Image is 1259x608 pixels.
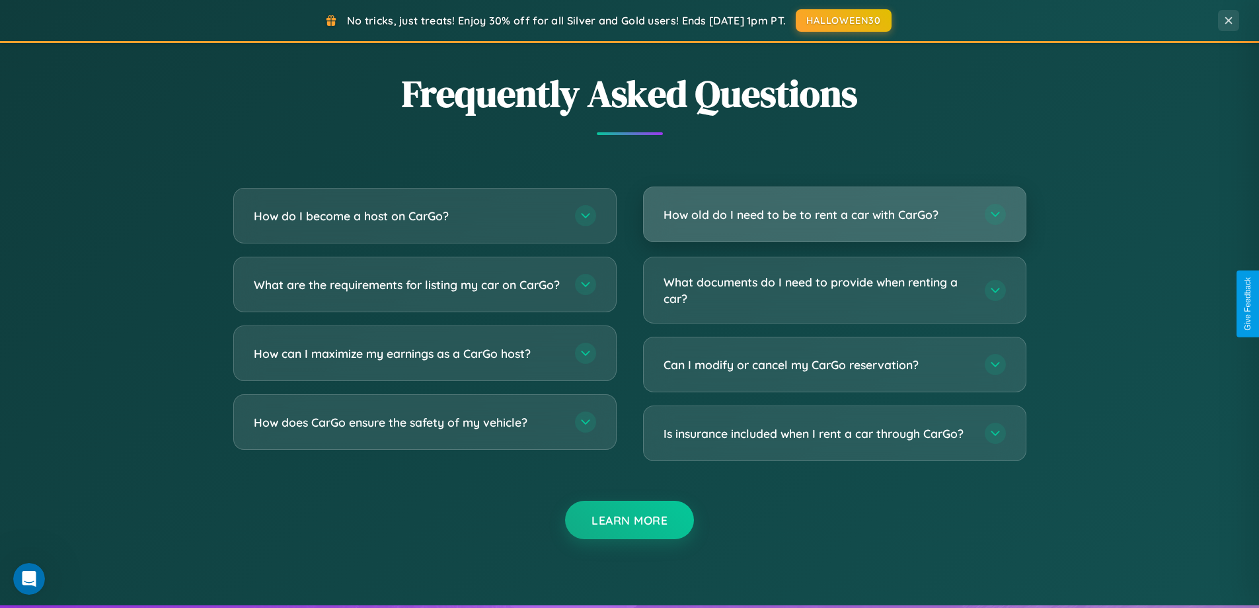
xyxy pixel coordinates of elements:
[664,425,972,442] h3: Is insurance included when I rent a car through CarGo?
[254,414,562,431] h3: How does CarGo ensure the safety of my vehicle?
[1243,277,1252,331] div: Give Feedback
[664,274,972,306] h3: What documents do I need to provide when renting a car?
[565,501,694,539] button: Learn More
[796,9,892,32] button: HALLOWEEN30
[664,357,972,373] h3: Can I modify or cancel my CarGo reservation?
[13,563,45,595] iframe: Intercom live chat
[254,345,562,362] h3: How can I maximize my earnings as a CarGo host?
[254,277,562,293] h3: What are the requirements for listing my car on CarGo?
[254,208,562,224] h3: How do I become a host on CarGo?
[233,68,1026,119] h2: Frequently Asked Questions
[664,206,972,223] h3: How old do I need to be to rent a car with CarGo?
[347,14,786,27] span: No tricks, just treats! Enjoy 30% off for all Silver and Gold users! Ends [DATE] 1pm PT.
